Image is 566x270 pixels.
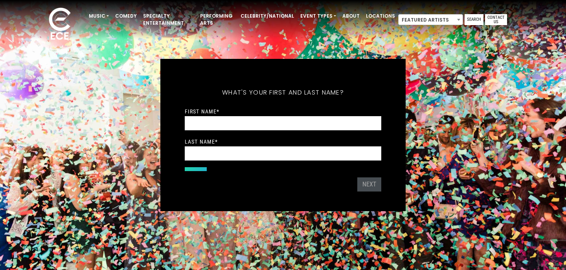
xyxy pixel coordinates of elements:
[40,5,79,44] img: ece_new_logo_whitev2-1.png
[197,9,237,30] a: Performing Arts
[185,78,381,107] h5: What's your first and last name?
[398,14,463,25] span: Featured Artists
[297,9,339,23] a: Event Types
[465,14,483,25] a: Search
[399,15,463,26] span: Featured Artists
[485,14,507,25] a: Contact Us
[86,9,112,23] a: Music
[363,9,398,23] a: Locations
[140,9,197,30] a: Specialty Entertainment
[339,9,363,23] a: About
[112,9,140,23] a: Comedy
[185,138,218,145] label: Last Name
[185,108,219,115] label: First Name
[237,9,297,23] a: Celebrity/National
